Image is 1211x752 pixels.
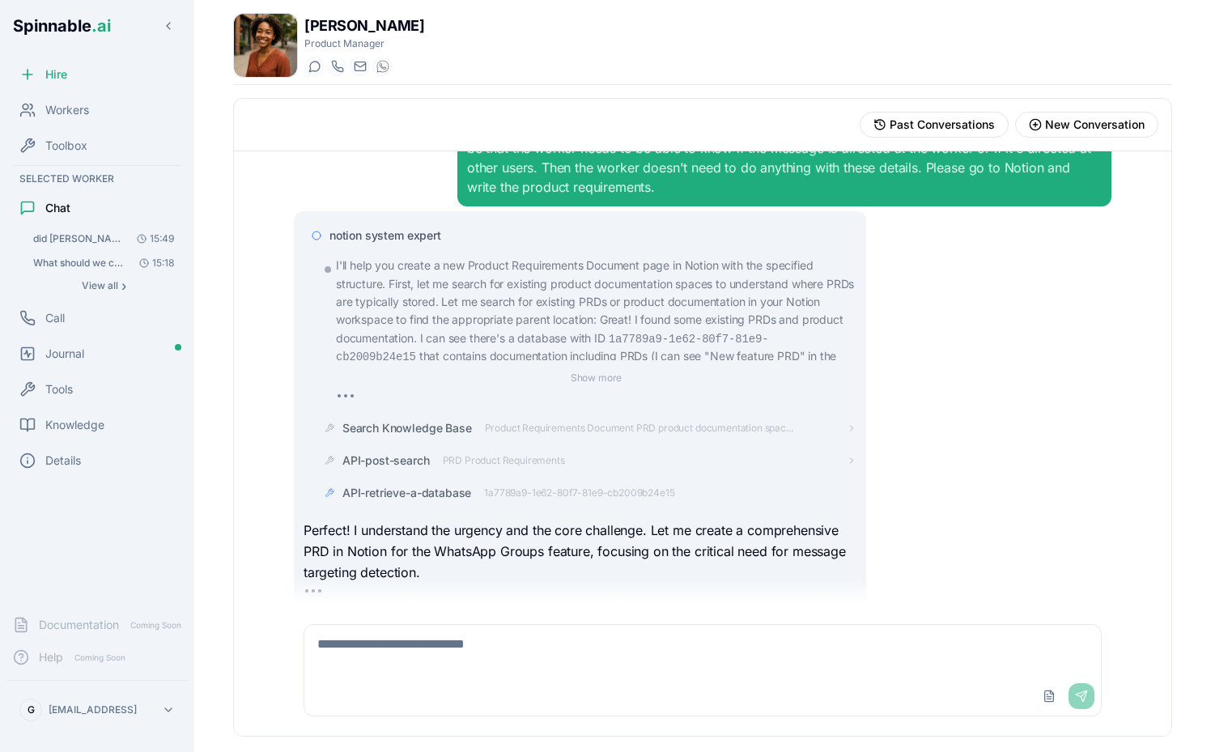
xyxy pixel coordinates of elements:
span: Product Requirements Document PRD product documentation spac... [485,422,793,435]
span: Search Knowledge Base [342,420,472,436]
button: Start a call with Taylor Mitchell [327,57,346,76]
button: Send email to taylor.mitchell@getspinnable.ai [350,57,369,76]
button: G[EMAIL_ADDRESS] [13,694,181,726]
button: Open conversation: What should we call the section inside the worker that contains: - The work po... [26,252,181,274]
span: did Leo and Joel use us today?: I'll check today's data to see if we had any new external users o... [33,232,125,245]
span: Journal [45,346,84,362]
span: What should we call the section inside the worker that contains: - The work policy (high-level i.... [33,257,125,270]
span: Help [39,649,63,665]
span: Documentation [39,617,119,633]
span: Past Conversations [890,117,995,133]
span: 1a7789a9-1e62-80f7-81e9-cb2009b24e15 [484,486,674,499]
div: Selected Worker [6,169,188,189]
span: Coming Soon [70,650,130,665]
p: Product Manager [304,37,424,50]
span: Coming Soon [125,618,186,633]
h1: [PERSON_NAME] [304,15,424,37]
span: 15:18 [133,257,174,270]
span: New Conversation [1045,117,1145,133]
span: Workers [45,102,89,118]
span: Tools [45,381,73,397]
span: notion system expert [329,227,441,244]
span: 15:49 [130,232,174,245]
code: 1a7789a9-1e62-80f7-81e9-cb2009b24e15 [336,331,769,365]
span: Hire [45,66,67,83]
span: Chat [45,200,70,216]
p: Perfect! I understand the urgency and the core challenge. Let me create a comprehensive PRD in No... [304,520,856,583]
p: [EMAIL_ADDRESS] [49,703,137,716]
button: WhatsApp [372,57,392,76]
p: I'll help you create a new Product Requirements Document page in Notion with the specified struct... [336,257,856,384]
span: Spinnable [13,16,111,36]
button: Start new conversation [1015,112,1158,138]
span: PRD Product Requirements [443,454,565,467]
span: API-post-search [342,452,430,469]
button: Open conversation: did Leo and Joel use us today? [26,227,181,250]
span: API-retrieve-a-database [342,485,471,501]
img: WhatsApp [376,60,389,73]
span: › [121,279,126,292]
span: Toolbox [45,138,87,154]
span: Details [45,452,81,469]
span: Call [45,310,65,326]
span: Knowledge [45,417,104,433]
img: Taylor Mitchell [234,14,297,77]
button: Start a chat with Taylor Mitchell [304,57,324,76]
button: Show more [564,368,629,388]
span: .ai [91,16,111,36]
span: G [28,703,35,716]
span: View all [82,279,118,292]
button: View past conversations [860,112,1009,138]
button: Show all conversations [26,276,181,295]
